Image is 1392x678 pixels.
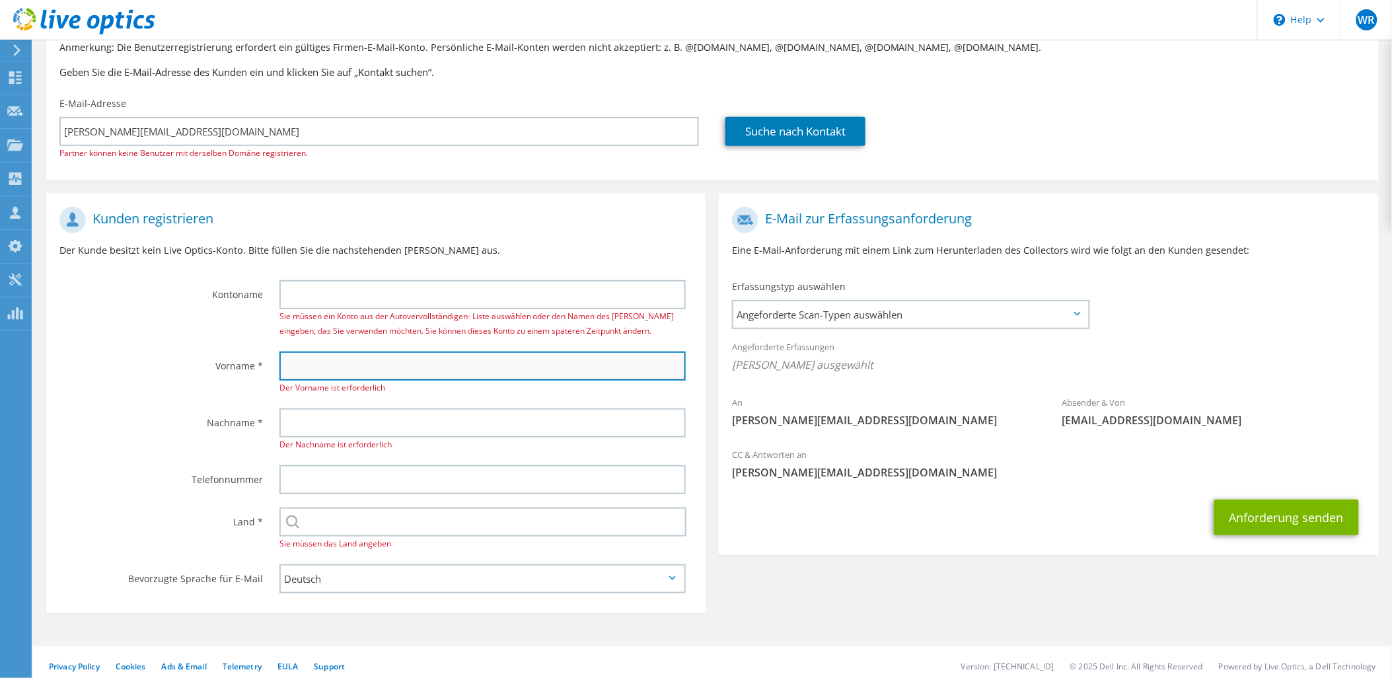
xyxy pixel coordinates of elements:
[719,441,1378,486] div: CC & Antworten an
[59,207,686,233] h1: Kunden registrieren
[1062,413,1366,428] span: [EMAIL_ADDRESS][DOMAIN_NAME]
[732,413,1035,428] span: [PERSON_NAME][EMAIL_ADDRESS][DOMAIN_NAME]
[1070,661,1203,672] li: © 2025 Dell Inc. All Rights Reserved
[733,301,1088,328] span: Angeforderte Scan-Typen auswählen
[1049,389,1379,434] div: Absender & Von
[732,280,846,293] label: Erfassungstyp auswählen
[59,564,263,585] label: Bevorzugte Sprache für E-Mail
[279,538,391,549] span: Sie müssen das Land angeben
[59,147,308,159] span: Partner können keine Benutzer mit derselben Domäne registrieren.
[59,65,1366,79] h3: Geben Sie die E-Mail-Adresse des Kunden ein und klicken Sie auf „Kontakt suchen“.
[719,333,1378,382] div: Angeforderte Erfassungen
[59,243,692,258] p: Der Kunde besitzt kein Live Optics-Konto. Bitte füllen Sie die nachstehenden [PERSON_NAME] aus.
[59,97,126,110] label: E-Mail-Adresse
[1219,661,1376,672] li: Powered by Live Optics, a Dell Technology
[59,40,1366,55] p: Anmerkung: Die Benutzerregistrierung erfordert ein gültiges Firmen-E-Mail-Konto. Persönliche E-Ma...
[732,465,1365,480] span: [PERSON_NAME][EMAIL_ADDRESS][DOMAIN_NAME]
[725,117,865,146] a: Suche nach Kontakt
[1356,9,1377,30] span: WR
[116,661,146,672] a: Cookies
[279,382,385,393] span: Der Vorname ist erforderlich
[1214,500,1359,535] button: Anforderung senden
[277,661,298,672] a: EULA
[732,207,1358,233] h1: E-Mail zur Erfassungsanforderung
[314,661,345,672] a: Support
[732,243,1365,258] p: Eine E-Mail-Anforderung mit einem Link zum Herunterladen des Collectors wird wie folgt an den Kun...
[162,661,207,672] a: Ads & Email
[59,508,263,529] label: Land *
[59,280,263,301] label: Kontoname
[732,358,1365,372] span: [PERSON_NAME] ausgewählt
[1274,14,1286,26] svg: \n
[719,389,1048,434] div: An
[961,661,1054,672] li: Version: [TECHNICAL_ID]
[279,311,675,336] span: Sie müssen ein Konto aus der Autovervollständigen- Liste auswählen oder den Namen des [PERSON_NAM...
[223,661,262,672] a: Telemetry
[279,439,392,450] span: Der Nachname ist erforderlich
[49,661,100,672] a: Privacy Policy
[59,352,263,373] label: Vorname *
[59,465,263,486] label: Telefonnummer
[59,408,263,430] label: Nachname *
